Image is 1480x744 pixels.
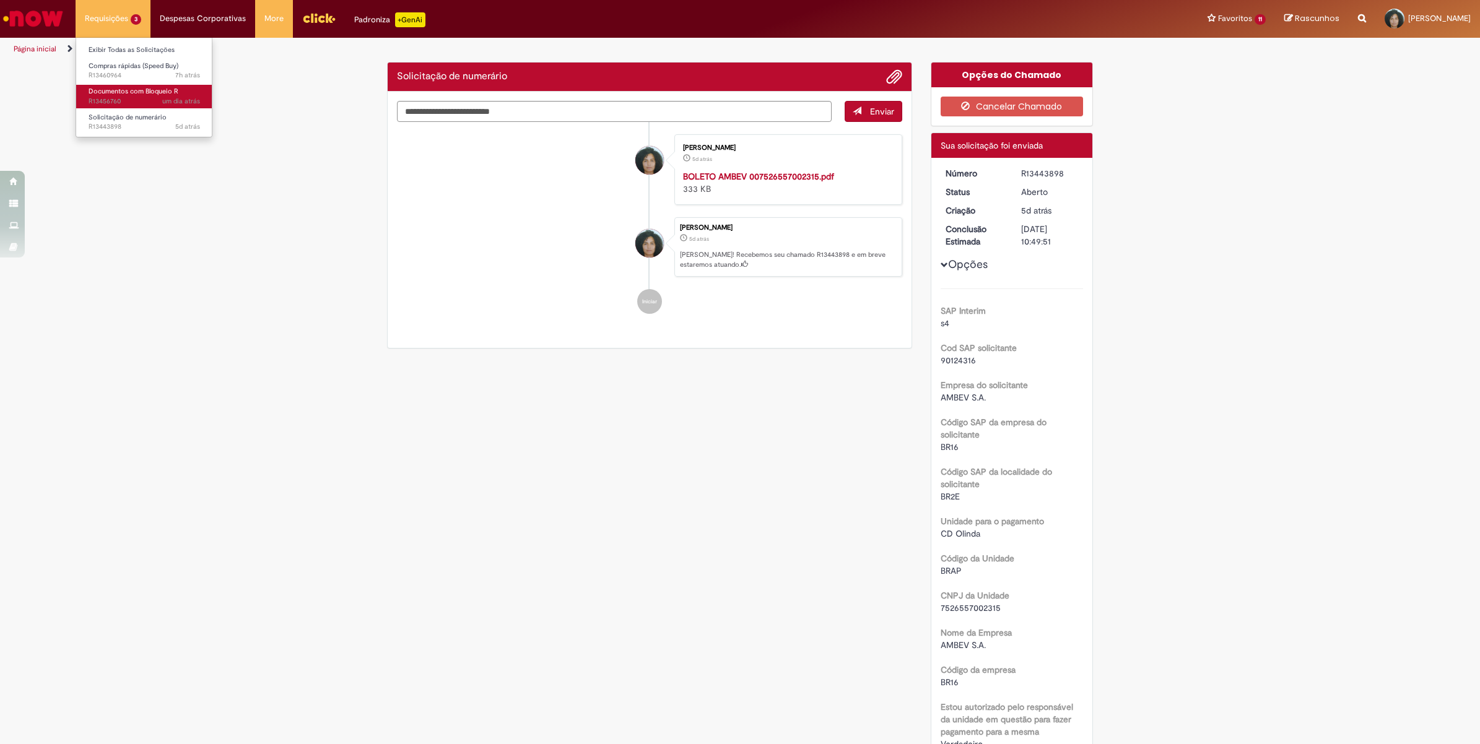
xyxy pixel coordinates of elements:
button: Adicionar anexos [886,69,902,85]
dt: Criação [936,204,1012,217]
span: 5d atrás [175,122,200,131]
span: BRAP [941,565,962,576]
span: 3 [131,14,141,25]
dt: Número [936,167,1012,180]
a: Aberto R13460964 : Compras rápidas (Speed Buy) [76,59,212,82]
b: Estou autorizado pelo responsável da unidade em questão para fazer pagamento para a mesma [941,701,1073,737]
div: Opções do Chamado [931,63,1093,87]
b: Empresa do solicitante [941,379,1028,391]
ul: Histórico de tíquete [397,122,902,326]
span: Solicitação de numerário [89,113,167,122]
a: BOLETO AMBEV 007526557002315.pdf [683,171,834,182]
span: Documentos com Bloqueio R [89,87,178,96]
span: Despesas Corporativas [160,12,246,25]
h2: Solicitação de numerário Histórico de tíquete [397,71,507,82]
div: [DATE] 10:49:51 [1021,223,1079,248]
time: 25/08/2025 11:49:47 [689,235,709,243]
div: [PERSON_NAME] [680,224,895,231]
span: AMBEV S.A. [941,639,986,651]
p: [PERSON_NAME]! Recebemos seu chamado R13443898 e em breve estaremos atuando. [680,250,895,269]
p: +GenAi [395,12,425,27]
span: 90124316 [941,355,976,366]
span: R13460964 [89,71,200,80]
b: Código SAP da empresa do solicitante [941,417,1047,440]
span: AMBEV S.A. [941,392,986,403]
span: Sua solicitação foi enviada [941,140,1043,151]
span: BR16 [941,441,959,452]
dt: Status [936,186,1012,198]
div: Rafaela Alvina Barata [635,146,664,175]
b: Código da Unidade [941,553,1014,564]
div: [PERSON_NAME] [683,144,889,152]
span: Enviar [870,106,894,117]
span: um dia atrás [162,97,200,106]
a: Aberto R13456760 : Documentos com Bloqueio R [76,85,212,108]
span: CD Olinda [941,528,980,539]
textarea: Digite sua mensagem aqui... [397,101,832,123]
a: Exibir Todas as Solicitações [76,43,212,57]
b: Código SAP da localidade do solicitante [941,466,1052,490]
img: click_logo_yellow_360x200.png [302,9,336,27]
span: BR16 [941,677,959,688]
span: 7h atrás [175,71,200,80]
span: 5d atrás [689,235,709,243]
time: 25/08/2025 11:49:27 [692,155,712,163]
span: Favoritos [1218,12,1252,25]
div: Padroniza [354,12,425,27]
a: Rascunhos [1284,13,1339,25]
span: BR2E [941,491,960,502]
span: R13443898 [89,122,200,132]
a: Aberto R13443898 : Solicitação de numerário [76,111,212,134]
span: [PERSON_NAME] [1408,13,1471,24]
div: 25/08/2025 11:49:47 [1021,204,1079,217]
button: Enviar [845,101,902,122]
span: R13456760 [89,97,200,106]
b: Unidade para o pagamento [941,516,1044,527]
b: Nome da Empresa [941,627,1012,638]
div: Rafaela Alvina Barata [635,229,664,257]
button: Cancelar Chamado [941,97,1084,116]
span: Compras rápidas (Speed Buy) [89,61,178,71]
div: Aberto [1021,186,1079,198]
img: ServiceNow [1,6,65,31]
li: Rafaela Alvina Barata [397,217,902,277]
time: 25/08/2025 11:49:47 [1021,205,1051,216]
div: 333 KB [683,170,889,195]
span: Rascunhos [1295,12,1339,24]
b: Cod SAP solicitante [941,342,1017,353]
b: CNPJ da Unidade [941,590,1009,601]
ul: Trilhas de página [9,38,977,61]
time: 28/08/2025 10:40:51 [162,97,200,106]
b: Código da empresa [941,664,1016,675]
b: SAP Interim [941,305,986,316]
time: 29/08/2025 09:10:39 [175,71,200,80]
ul: Requisições [76,37,212,137]
span: 5d atrás [692,155,712,163]
a: Página inicial [14,44,56,54]
span: 7526557002315 [941,602,1001,613]
span: s4 [941,318,949,329]
span: Requisições [85,12,128,25]
span: More [264,12,284,25]
time: 25/08/2025 11:49:48 [175,122,200,131]
dt: Conclusão Estimada [936,223,1012,248]
span: 11 [1255,14,1266,25]
div: R13443898 [1021,167,1079,180]
span: 5d atrás [1021,205,1051,216]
